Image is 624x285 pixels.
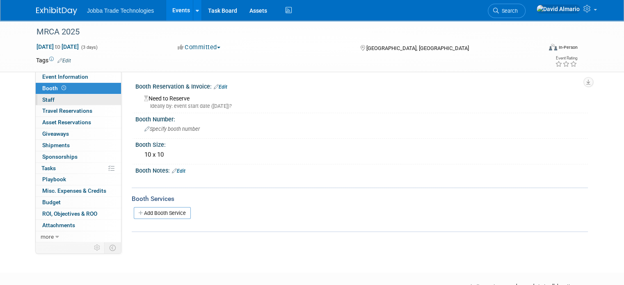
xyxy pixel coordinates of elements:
[42,130,69,137] span: Giveaways
[488,4,526,18] a: Search
[536,5,580,14] img: David Almario
[42,210,97,217] span: ROI, Objectives & ROO
[42,119,91,125] span: Asset Reservations
[36,56,71,64] td: Tags
[558,44,578,50] div: In-Person
[105,242,121,253] td: Toggle Event Tabs
[42,187,106,194] span: Misc. Expenses & Credits
[80,45,98,50] span: (3 days)
[134,207,191,219] a: Add Booth Service
[42,176,66,182] span: Playbook
[498,43,578,55] div: Event Format
[42,73,88,80] span: Event Information
[36,128,121,139] a: Giveaways
[36,94,121,105] a: Staff
[42,96,55,103] span: Staff
[41,233,54,240] span: more
[54,43,62,50] span: to
[34,25,532,39] div: MRCA 2025
[142,92,582,110] div: Need to Reserve
[144,126,200,132] span: Specify booth number
[214,84,227,90] a: Edit
[36,71,121,82] a: Event Information
[135,139,588,149] div: Booth Size:
[36,43,79,50] span: [DATE] [DATE]
[36,185,121,196] a: Misc. Expenses & Credits
[36,83,121,94] a: Booth
[36,140,121,151] a: Shipments
[41,165,56,171] span: Tasks
[144,103,582,110] div: Ideally by: event start date ([DATE])?
[555,56,577,60] div: Event Rating
[36,7,77,15] img: ExhibitDay
[42,153,78,160] span: Sponsorships
[135,80,588,91] div: Booth Reservation & Invoice:
[36,163,121,174] a: Tasks
[42,107,92,114] span: Travel Reservations
[36,220,121,231] a: Attachments
[60,85,68,91] span: Booth not reserved yet
[42,142,70,148] span: Shipments
[175,43,224,52] button: Committed
[499,8,518,14] span: Search
[549,44,557,50] img: Format-Inperson.png
[90,242,105,253] td: Personalize Event Tab Strip
[36,117,121,128] a: Asset Reservations
[36,231,121,242] a: more
[36,151,121,162] a: Sponsorships
[42,85,68,91] span: Booth
[36,174,121,185] a: Playbook
[36,197,121,208] a: Budget
[366,45,469,51] span: [GEOGRAPHIC_DATA], [GEOGRAPHIC_DATA]
[172,168,185,174] a: Edit
[87,7,154,14] span: Jobba Trade Technologies
[42,222,75,228] span: Attachments
[135,164,588,175] div: Booth Notes:
[132,194,588,203] div: Booth Services
[135,113,588,123] div: Booth Number:
[142,148,582,161] div: 10 x 10
[42,199,61,205] span: Budget
[57,58,71,64] a: Edit
[36,208,121,219] a: ROI, Objectives & ROO
[36,105,121,116] a: Travel Reservations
